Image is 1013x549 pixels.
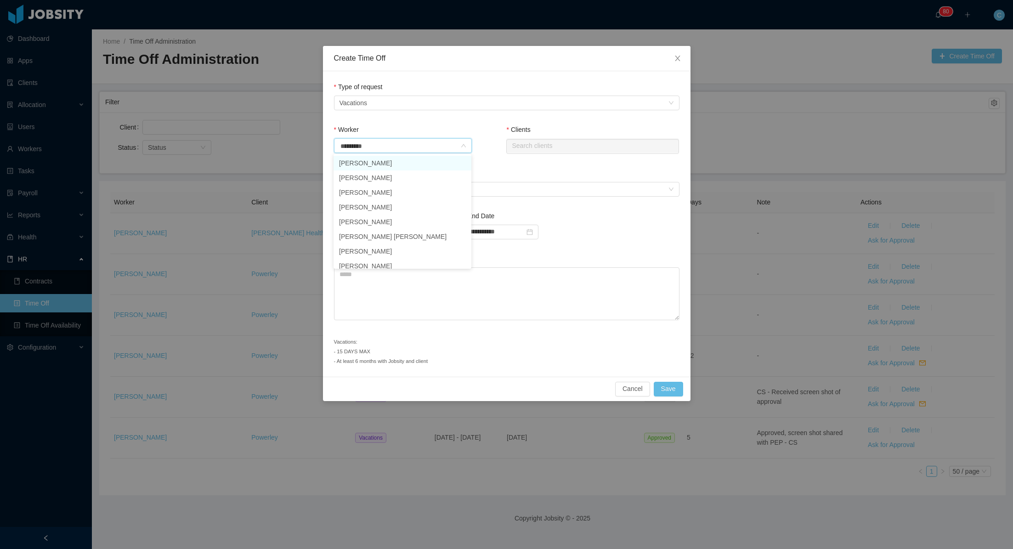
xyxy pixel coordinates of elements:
li: [PERSON_NAME] [334,244,471,259]
label: End Date [463,212,494,220]
input: Worker [340,140,460,153]
button: Cancel [615,382,650,396]
i: icon: down [461,143,466,149]
li: [PERSON_NAME] [334,185,471,200]
li: [PERSON_NAME] [334,200,471,215]
li: [PERSON_NAME] [334,156,471,170]
i: icon: close [674,55,681,62]
textarea: Notes [334,267,679,320]
div: Select status [340,185,664,194]
button: Close [665,46,690,72]
li: [PERSON_NAME] [334,215,471,229]
li: [PERSON_NAME] [334,259,471,273]
label: Clients [506,126,530,133]
div: Vacations [340,96,367,110]
i: icon: calendar [526,229,533,235]
small: Vacations: - 15 DAYS MAX - At least 6 months with Jobsity and client [334,339,428,364]
label: Type of request [334,83,383,91]
li: [PERSON_NAME] [PERSON_NAME] [334,229,471,244]
label: Worker [334,126,359,133]
i: icon: down [668,187,674,193]
div: Create Time Off [334,53,679,63]
li: [PERSON_NAME] [334,170,471,185]
button: Save [654,382,683,396]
